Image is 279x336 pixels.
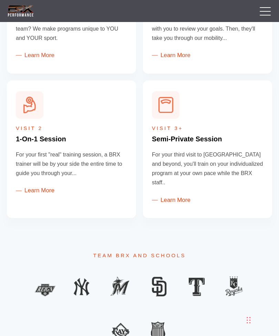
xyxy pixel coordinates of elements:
[152,14,263,43] p: A BRX Performance Specialist first sits down with you to review your goals. Then, they'll take yo...
[34,278,56,300] img: Layer 10-min
[247,310,251,330] div: Drag
[16,52,54,58] a: Learn More
[110,274,132,300] img: Layer 3-min
[14,252,265,259] span: Team BRX and Schools
[152,52,190,58] a: Learn More
[72,276,94,300] img: Layer 2-min
[147,274,169,300] img: Layer 4-min
[152,125,263,131] h5: Visit 3+
[152,197,190,203] a: Learn More
[152,150,263,187] p: For your third visit to [GEOGRAPHIC_DATA] and beyond, you'll train on your individualized program...
[152,135,263,143] h4: S
[16,187,54,194] a: Learn More
[16,135,127,143] h4: 1-On-1 Session
[16,91,43,119] img: 1-On-1 Session
[156,135,222,143] span: emi-Private Session
[152,91,179,119] img: Express Your Goals
[7,4,34,18] img: BRX Transparent Logo-2
[177,262,279,336] iframe: Chat Widget
[16,150,127,178] p: For your first "real" training session, a BRX trainer will be by your side the entire time to gui...
[16,125,127,131] h5: Visit 2
[16,14,127,43] p: Does your gym cater only to the football team? We make programs unique to YOU and YOUR sport.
